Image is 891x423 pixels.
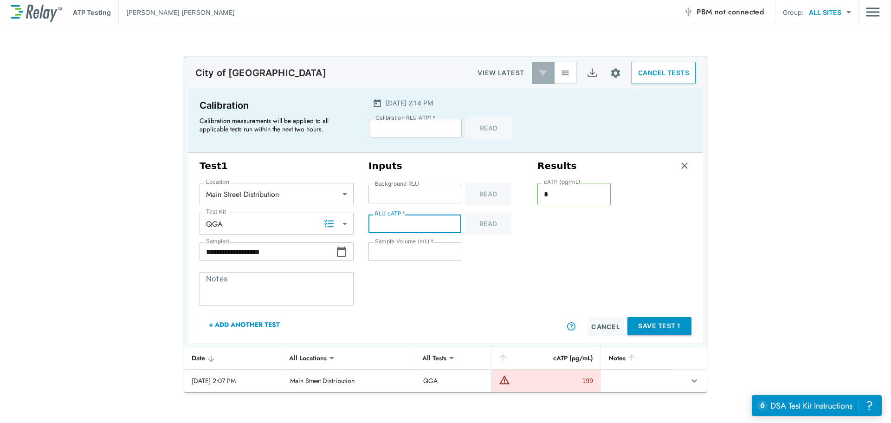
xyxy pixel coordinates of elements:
[632,62,696,84] button: CANCEL TESTS
[686,373,702,389] button: expand row
[588,317,624,336] button: Cancel
[608,352,665,364] div: Notes
[375,181,419,187] label: Background RLU
[73,7,111,17] p: ATP Testing
[561,68,570,78] img: View All
[544,179,581,185] label: cATP (pg/mL)
[184,347,707,392] table: sticky table
[499,374,510,385] img: Warning
[386,98,433,108] p: [DATE] 2:14 PM
[684,7,693,17] img: Offline Icon
[752,395,882,416] iframe: Resource center
[416,349,453,367] div: All Tests
[200,242,336,261] input: Choose date, selected date is Sep 15, 2025
[200,98,352,113] p: Calibration
[11,2,62,22] img: LuminUltra Relay
[581,62,603,84] button: Export
[610,67,621,79] img: Settings Icon
[538,68,548,78] img: Latest
[200,185,354,203] div: Main Street Distribution
[627,317,691,335] button: Save Test 1
[537,160,577,172] h3: Results
[200,313,289,336] button: + Add Another Test
[373,98,382,108] img: Calender Icon
[195,67,326,78] p: City of [GEOGRAPHIC_DATA]
[126,7,235,17] p: [PERSON_NAME] [PERSON_NAME]
[375,238,433,245] label: Sample Volume (mL)
[587,67,598,79] img: Export Icon
[206,238,229,245] label: Sampled
[184,347,283,370] th: Date
[283,370,415,392] td: Main Street Distribution
[866,3,880,21] img: Drawer Icon
[368,160,523,172] h3: Inputs
[478,67,524,78] p: VIEW LATEST
[715,7,764,17] span: not connected
[200,215,354,233] div: QGA
[206,179,229,185] label: Location
[680,161,689,170] img: Remove
[283,349,333,367] div: All Locations
[866,3,880,21] button: Main menu
[375,210,405,217] label: RLU cATP
[206,208,226,215] label: Test Kit
[192,376,275,385] div: [DATE] 2:07 PM
[783,7,804,17] p: Group:
[697,6,764,19] span: PBM
[603,61,628,85] button: Site setup
[200,117,348,133] p: Calibration measurements will be applied to all applicable tests run within the next two hours.
[200,160,354,172] h3: Test 1
[498,352,593,364] div: cATP (pg/mL)
[680,3,768,21] button: PBM not connected
[416,370,491,392] td: QGA
[375,115,435,121] label: Calibration RLU ATP1
[512,376,593,385] div: 199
